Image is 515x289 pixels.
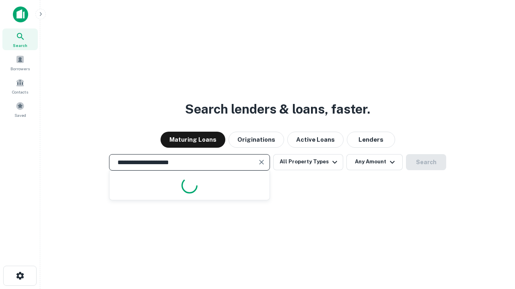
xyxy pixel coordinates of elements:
[346,154,403,170] button: Any Amount
[13,42,27,49] span: Search
[287,132,344,148] button: Active Loans
[2,52,38,73] a: Borrowers
[13,6,28,22] img: capitalize-icon.png
[229,132,284,148] button: Originations
[10,65,30,72] span: Borrowers
[185,100,370,119] h3: Search lenders & loans, faster.
[347,132,395,148] button: Lenders
[273,154,343,170] button: All Property Types
[2,75,38,97] a: Contacts
[12,89,28,95] span: Contacts
[161,132,225,148] button: Maturing Loans
[2,98,38,120] a: Saved
[256,157,267,168] button: Clear
[2,28,38,50] a: Search
[475,225,515,263] iframe: Chat Widget
[14,112,26,118] span: Saved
